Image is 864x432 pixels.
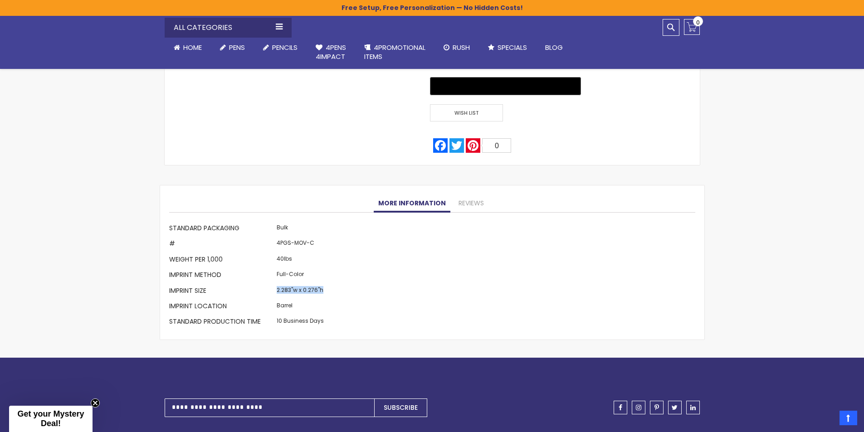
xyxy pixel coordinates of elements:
[668,401,682,414] a: twitter
[17,409,84,428] span: Get your Mystery Deal!
[650,401,664,414] a: pinterest
[374,398,427,417] button: Subscribe
[632,401,645,414] a: instagram
[614,401,627,414] a: facebook
[364,43,425,61] span: 4PROMOTIONAL ITEMS
[636,404,641,411] span: instagram
[169,284,274,299] th: Imprint Size
[430,77,581,95] button: Buy with GPay
[169,252,274,268] th: Weight per 1,000
[274,315,326,330] td: 10 Business Days
[272,43,298,52] span: Pencils
[254,38,307,58] a: Pencils
[619,404,622,411] span: facebook
[274,284,326,299] td: 2.283"w x 0.276"h
[211,38,254,58] a: Pens
[672,404,678,411] span: twitter
[696,18,700,27] span: 0
[495,142,499,150] span: 0
[654,404,659,411] span: pinterest
[789,408,864,432] iframe: Google Customer Reviews
[165,18,292,38] div: All Categories
[355,38,434,67] a: 4PROMOTIONALITEMS
[274,300,326,315] td: Barrel
[690,404,696,411] span: linkedin
[434,38,479,58] a: Rush
[274,222,326,237] td: Bulk
[91,398,100,408] button: Close teaser
[165,38,211,58] a: Home
[686,401,700,414] a: linkedin
[384,403,418,412] span: Subscribe
[545,43,563,52] span: Blog
[430,104,503,122] span: Wish List
[229,43,245,52] span: Pens
[307,38,355,67] a: 4Pens4impact
[432,138,449,153] a: Facebook
[449,138,465,153] a: Twitter
[536,38,572,58] a: Blog
[316,43,346,61] span: 4Pens 4impact
[183,43,202,52] span: Home
[684,19,700,35] a: 0
[479,38,536,58] a: Specials
[430,104,505,122] a: Wish List
[169,300,274,315] th: Imprint Location
[169,237,274,252] th: #
[374,194,450,213] a: More Information
[498,43,527,52] span: Specials
[9,406,93,432] div: Get your Mystery Deal!Close teaser
[453,43,470,52] span: Rush
[274,252,326,268] td: 40lbs
[274,268,326,284] td: Full-Color
[274,237,326,252] td: 4PGS-MOV-C
[454,194,488,213] a: Reviews
[169,222,274,237] th: Standard Packaging
[169,315,274,330] th: Standard Production Time
[169,268,274,284] th: Imprint Method
[465,138,512,153] a: Pinterest0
